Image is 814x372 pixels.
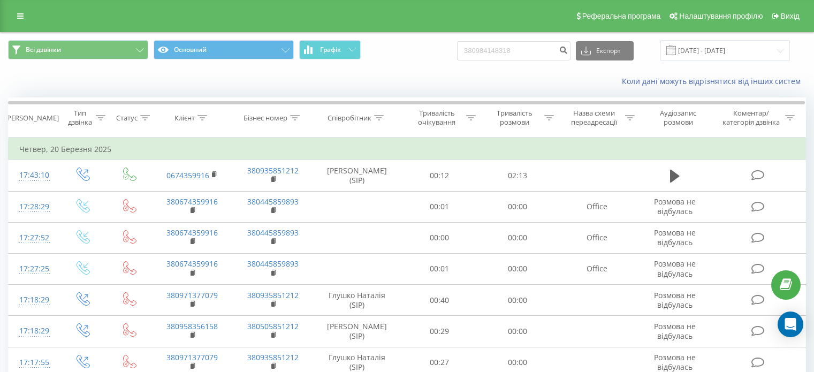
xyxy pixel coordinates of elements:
[5,113,59,123] div: [PERSON_NAME]
[8,40,148,59] button: Всі дзвінки
[654,290,696,310] span: Розмова не відбулась
[478,316,556,347] td: 00:00
[9,139,806,160] td: Четвер, 20 Березня 2025
[314,160,401,191] td: [PERSON_NAME] (SIP)
[401,222,478,253] td: 00:00
[401,160,478,191] td: 00:12
[314,316,401,347] td: [PERSON_NAME] (SIP)
[247,321,299,331] a: 380505851212
[478,253,556,284] td: 00:00
[247,290,299,300] a: 380935851212
[566,109,622,127] div: Назва схеми переадресації
[154,40,294,59] button: Основний
[247,227,299,238] a: 380445859893
[19,196,48,217] div: 17:28:29
[247,165,299,176] a: 380935851212
[166,259,218,269] a: 380674359916
[166,170,209,180] a: 0674359916
[410,109,464,127] div: Тривалість очікування
[166,227,218,238] a: 380674359916
[19,321,48,341] div: 17:18:29
[457,41,570,60] input: Пошук за номером
[314,285,401,316] td: Глушко Наталія (SIP)
[654,352,696,372] span: Розмова не відбулась
[299,40,361,59] button: Графік
[247,259,299,269] a: 380445859893
[401,316,478,347] td: 00:29
[654,259,696,278] span: Розмова не відбулась
[401,191,478,222] td: 00:01
[781,12,800,20] span: Вихід
[401,285,478,316] td: 00:40
[720,109,782,127] div: Коментар/категорія дзвінка
[478,222,556,253] td: 00:00
[244,113,287,123] div: Бізнес номер
[556,222,637,253] td: Office
[19,227,48,248] div: 17:27:52
[654,321,696,341] span: Розмова не відбулась
[478,285,556,316] td: 00:00
[174,113,195,123] div: Клієнт
[654,196,696,216] span: Розмова не відбулась
[116,113,138,123] div: Статус
[26,45,61,54] span: Всі дзвінки
[622,76,806,86] a: Коли дані можуть відрізнятися вiд інших систем
[328,113,371,123] div: Співробітник
[556,191,637,222] td: Office
[166,196,218,207] a: 380674359916
[647,109,710,127] div: Аудіозапис розмови
[478,160,556,191] td: 02:13
[556,253,637,284] td: Office
[679,12,763,20] span: Налаштування профілю
[166,352,218,362] a: 380971377079
[67,109,93,127] div: Тип дзвінка
[247,196,299,207] a: 380445859893
[654,227,696,247] span: Розмова не відбулась
[19,290,48,310] div: 17:18:29
[166,321,218,331] a: 380958356158
[478,191,556,222] td: 00:00
[401,253,478,284] td: 00:01
[582,12,661,20] span: Реферальна програма
[778,312,803,337] div: Open Intercom Messenger
[488,109,542,127] div: Тривалість розмови
[19,259,48,279] div: 17:27:25
[576,41,634,60] button: Експорт
[247,352,299,362] a: 380935851212
[19,165,48,186] div: 17:43:10
[320,46,341,54] span: Графік
[166,290,218,300] a: 380971377079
